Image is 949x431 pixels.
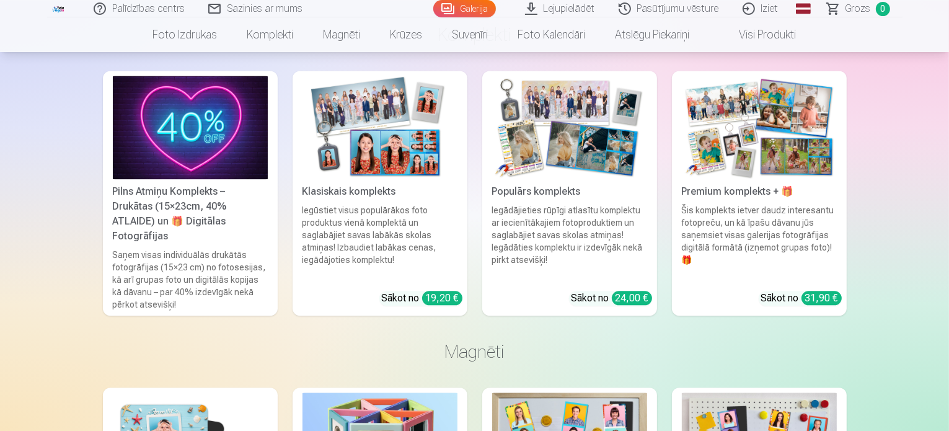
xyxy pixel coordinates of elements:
a: Foto izdrukas [138,17,232,52]
img: Populārs komplekts [492,76,647,179]
img: /fa1 [52,5,66,12]
div: Saņem visas individuālās drukātās fotogrāfijas (15×23 cm) no fotosesijas, kā arī grupas foto un d... [108,249,273,311]
div: Iegādājieties rūpīgi atlasītu komplektu ar iecienītākajiem fotoproduktiem un saglabājiet savas sk... [487,204,652,281]
span: Grozs [845,1,871,16]
div: Sākot no [572,291,652,306]
h3: Magnēti [113,340,837,363]
a: Premium komplekts + 🎁 Premium komplekts + 🎁Šis komplekts ietver daudz interesantu fotopreču, un k... [672,71,847,316]
div: 19,20 € [422,291,462,305]
div: 24,00 € [612,291,652,305]
a: Populārs komplektsPopulārs komplektsIegādājieties rūpīgi atlasītu komplektu ar iecienītākajiem fo... [482,71,657,316]
a: Atslēgu piekariņi [601,17,705,52]
div: 31,90 € [801,291,842,305]
div: Klasiskais komplekts [298,184,462,199]
a: Krūzes [376,17,438,52]
div: Sākot no [761,291,842,306]
a: Komplekti [232,17,309,52]
span: 0 [876,2,890,16]
a: Foto kalendāri [503,17,601,52]
img: Pilns Atmiņu Komplekts – Drukātas (15×23cm, 40% ATLAIDE) un 🎁 Digitālas Fotogrāfijas [113,76,268,179]
div: Premium komplekts + 🎁 [677,184,842,199]
div: Pilns Atmiņu Komplekts – Drukātas (15×23cm, 40% ATLAIDE) un 🎁 Digitālas Fotogrāfijas [108,184,273,244]
a: Suvenīri [438,17,503,52]
a: Pilns Atmiņu Komplekts – Drukātas (15×23cm, 40% ATLAIDE) un 🎁 Digitālas Fotogrāfijas Pilns Atmiņu... [103,71,278,316]
a: Klasiskais komplektsKlasiskais komplektsIegūstiet visus populārākos foto produktus vienā komplekt... [293,71,467,316]
img: Klasiskais komplekts [302,76,457,179]
div: Šis komplekts ietver daudz interesantu fotopreču, un kā īpašu dāvanu jūs saņemsiet visas galerija... [677,204,842,281]
a: Visi produkti [705,17,811,52]
div: Sākot no [382,291,462,306]
div: Populārs komplekts [487,184,652,199]
div: Iegūstiet visus populārākos foto produktus vienā komplektā un saglabājiet savas labākās skolas at... [298,204,462,281]
img: Premium komplekts + 🎁 [682,76,837,179]
a: Magnēti [309,17,376,52]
